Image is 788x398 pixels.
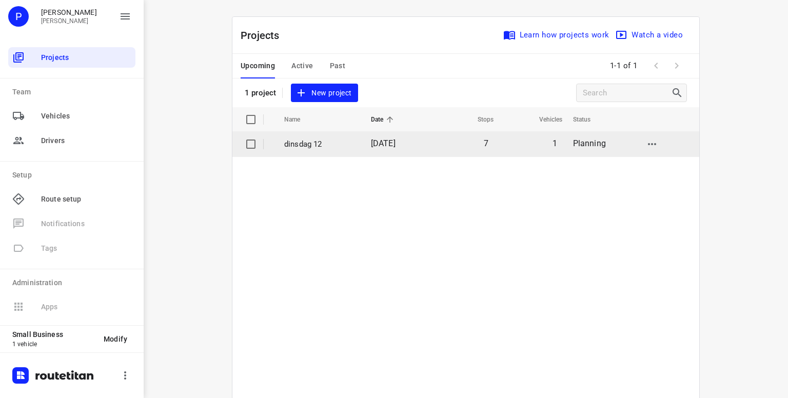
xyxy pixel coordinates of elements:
span: 1 [553,138,557,148]
p: 1 project [245,88,276,97]
button: New project [291,84,358,103]
span: Status [573,113,604,126]
p: Small Business [12,330,95,339]
span: Available only on our Business plan [8,211,135,236]
span: Available only on our Business plan [8,294,135,319]
div: Drivers [8,130,135,151]
div: Projects [8,47,135,68]
p: Projects [241,28,288,43]
button: Modify [95,330,135,348]
p: Administration [12,277,135,288]
div: P [8,6,29,27]
span: Modify [104,335,127,343]
span: [DATE] [371,138,396,148]
span: Upcoming [241,59,275,72]
span: Active [291,59,313,72]
span: Stops [464,113,494,126]
span: Name [284,113,314,126]
span: Drivers [41,135,131,146]
p: Setup [12,170,135,181]
div: Vehicles [8,106,135,126]
span: 1-1 of 1 [606,55,642,77]
span: Planning [573,138,606,148]
div: Route setup [8,189,135,209]
span: Route setup [41,194,131,205]
input: Search projects [583,85,671,101]
p: 1 vehicle [12,341,95,348]
span: Vehicles [41,111,131,122]
span: Next Page [666,55,687,76]
span: Vehicles [526,113,563,126]
p: Team [12,87,135,97]
span: New project [297,87,351,99]
span: Past [330,59,346,72]
span: 7 [484,138,488,148]
span: Previous Page [646,55,666,76]
p: dinsdag 12 [284,138,356,150]
div: Search [671,87,686,99]
span: Projects [41,52,131,63]
p: Peter Hilderson [41,17,97,25]
p: Peter Hilderson [41,8,97,16]
span: Date [371,113,397,126]
span: Available only on our Business plan [8,236,135,261]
